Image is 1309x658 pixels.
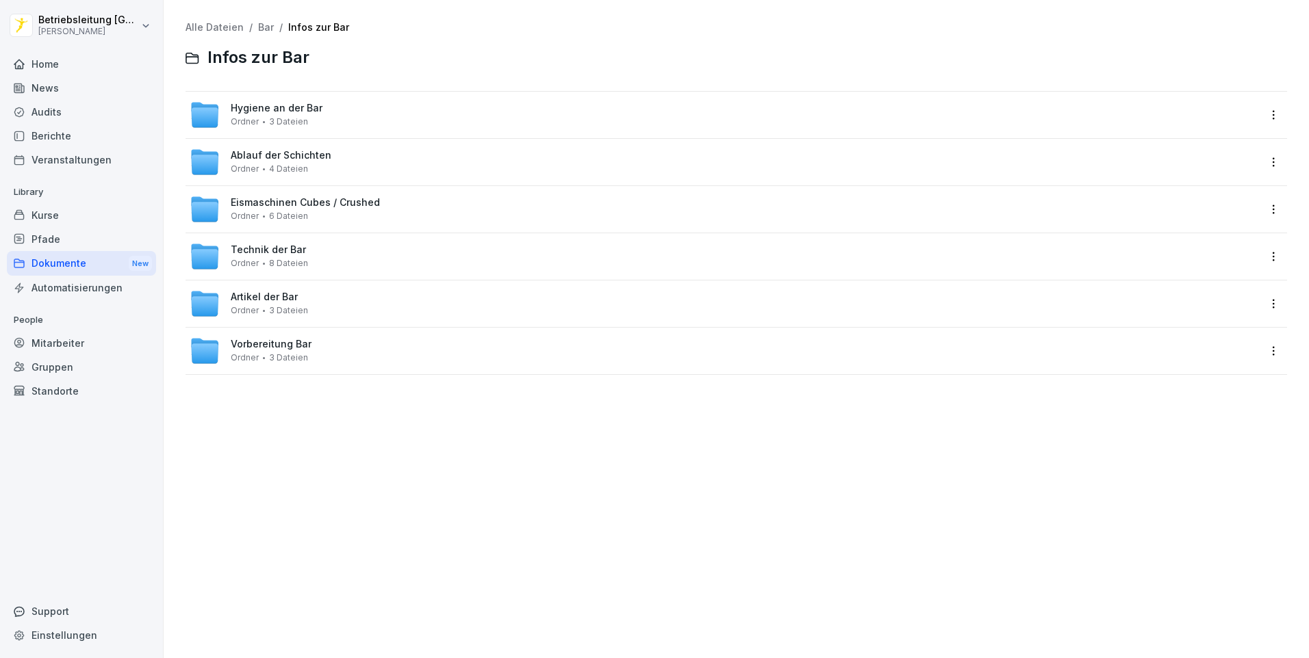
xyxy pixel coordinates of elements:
div: Dokumente [7,251,156,276]
span: Artikel der Bar [231,291,298,303]
a: Bar [258,21,274,33]
span: 6 Dateien [269,211,308,221]
span: / [279,22,283,34]
a: Einstellungen [7,623,156,647]
a: Gruppen [7,355,156,379]
span: Ordner [231,306,259,315]
a: Kurse [7,203,156,227]
a: Infos zur Bar [288,21,349,33]
span: 3 Dateien [269,306,308,315]
a: Mitarbeiter [7,331,156,355]
p: People [7,309,156,331]
span: Hygiene an der Bar [231,103,322,114]
p: Library [7,181,156,203]
a: Berichte [7,124,156,148]
div: Support [7,599,156,623]
span: Vorbereitung Bar [231,339,312,350]
span: 4 Dateien [269,164,308,174]
div: New [129,256,152,272]
a: DokumenteNew [7,251,156,276]
span: Ordner [231,117,259,127]
a: Veranstaltungen [7,148,156,172]
a: Ablauf der SchichtenOrdner4 Dateien [190,147,1258,177]
span: Eismaschinen Cubes / Crushed [231,197,380,209]
a: Alle Dateien [186,21,244,33]
a: Pfade [7,227,156,251]
a: Artikel der BarOrdner3 Dateien [190,289,1258,319]
a: Eismaschinen Cubes / CrushedOrdner6 Dateien [190,194,1258,224]
span: Ordner [231,259,259,268]
a: News [7,76,156,100]
a: Home [7,52,156,76]
a: Hygiene an der BarOrdner3 Dateien [190,100,1258,130]
span: Ordner [231,353,259,363]
p: [PERSON_NAME] [38,27,138,36]
span: 3 Dateien [269,353,308,363]
a: Automatisierungen [7,276,156,300]
span: Ordner [231,164,259,174]
span: Ablauf der Schichten [231,150,331,161]
span: / [249,22,253,34]
span: 3 Dateien [269,117,308,127]
span: Ordner [231,211,259,221]
a: Technik der BarOrdner8 Dateien [190,241,1258,272]
a: Audits [7,100,156,124]
a: Standorte [7,379,156,403]
span: Infos zur Bar [207,48,309,68]
span: Technik der Bar [231,244,306,256]
span: 8 Dateien [269,259,308,268]
a: Vorbereitung BarOrdner3 Dateien [190,336,1258,366]
p: Betriebsleitung [GEOGRAPHIC_DATA] [38,14,138,26]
